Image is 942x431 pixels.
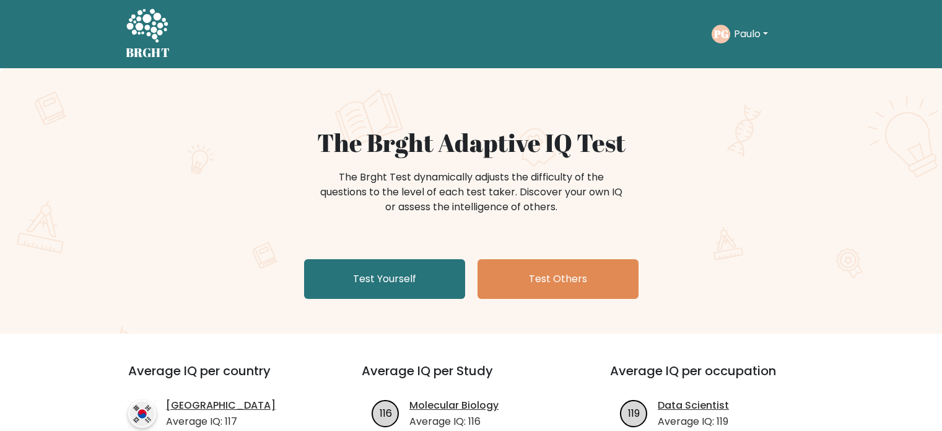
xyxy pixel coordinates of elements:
a: BRGHT [126,5,170,63]
h1: The Brght Adaptive IQ Test [169,128,774,158]
h3: Average IQ per occupation [610,363,829,393]
a: Test Yourself [304,259,465,299]
img: country [128,400,156,428]
a: Data Scientist [658,398,729,413]
div: The Brght Test dynamically adjusts the difficulty of the questions to the level of each test take... [316,170,626,215]
p: Average IQ: 116 [409,414,499,429]
a: Molecular Biology [409,398,499,413]
h3: Average IQ per Study [362,363,580,393]
p: Average IQ: 117 [166,414,276,429]
h5: BRGHT [126,45,170,60]
text: PG [713,27,728,41]
a: [GEOGRAPHIC_DATA] [166,398,276,413]
p: Average IQ: 119 [658,414,729,429]
h3: Average IQ per country [128,363,317,393]
a: Test Others [478,259,639,299]
text: 119 [628,406,640,420]
text: 116 [380,406,392,420]
button: Paulo [730,26,772,42]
